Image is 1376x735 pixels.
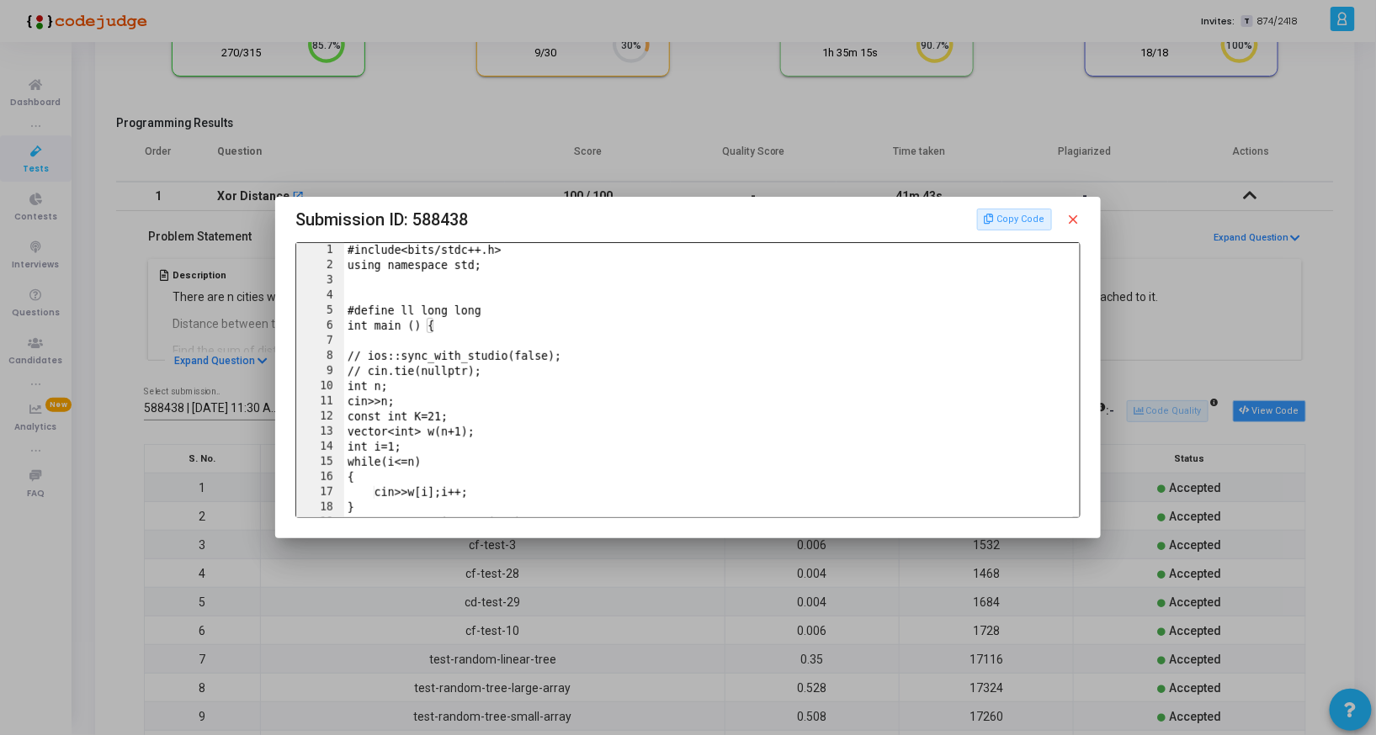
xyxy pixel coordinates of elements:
[296,500,344,516] div: 18
[296,440,344,455] div: 14
[295,206,468,233] span: Submission ID: 588438
[296,334,344,349] div: 7
[296,243,344,258] div: 1
[296,319,344,334] div: 6
[296,485,344,500] div: 17
[977,209,1051,230] button: Copy Code
[296,304,344,319] div: 5
[296,349,344,364] div: 8
[296,425,344,440] div: 13
[296,410,344,425] div: 12
[296,470,344,485] div: 16
[296,288,344,304] div: 4
[296,516,344,531] div: 19
[296,258,344,273] div: 2
[296,273,344,288] div: 3
[296,394,344,410] div: 11
[1065,212,1081,227] mat-icon: close
[296,455,344,470] div: 15
[296,379,344,394] div: 10
[296,364,344,379] div: 9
